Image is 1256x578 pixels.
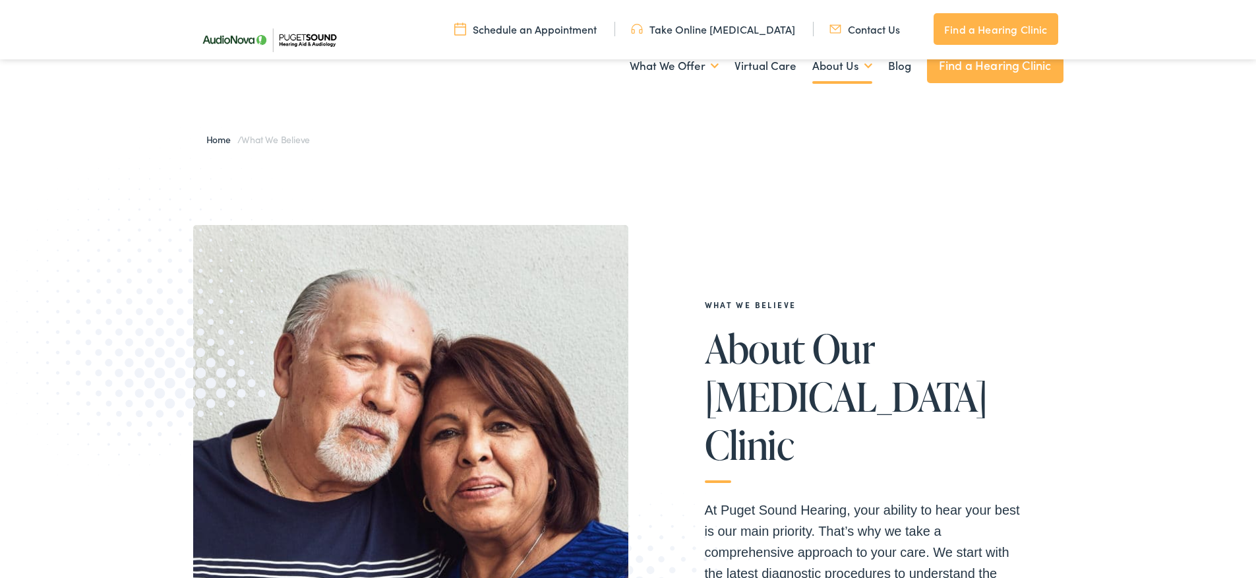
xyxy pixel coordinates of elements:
a: Schedule an Appointment [454,22,597,36]
a: Take Online [MEDICAL_DATA] [631,22,795,36]
a: What We Offer [630,42,719,90]
a: Contact Us [829,22,900,36]
span: Our [812,327,875,370]
a: Virtual Care [734,42,796,90]
h2: What We Believe [705,300,1021,309]
a: About Us [812,42,872,90]
img: utility icon [829,22,841,36]
img: utility icon [631,22,643,36]
a: Blog [888,42,911,90]
span: [MEDICAL_DATA] [705,375,988,418]
span: Clinic [705,423,794,466]
img: utility icon [454,22,466,36]
a: Find a Hearing Clinic [934,13,1058,45]
span: About [705,327,805,370]
a: Find a Hearing Clinic [927,48,1063,83]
